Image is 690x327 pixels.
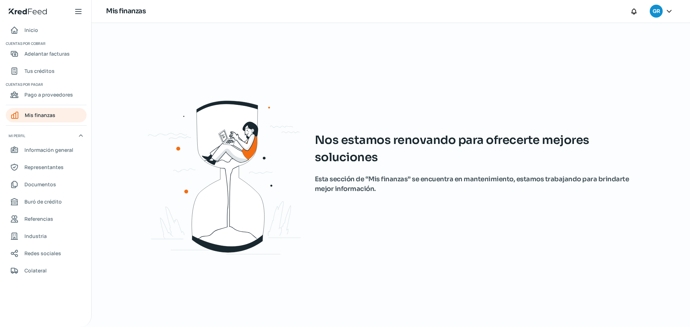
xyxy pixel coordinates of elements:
[24,197,62,206] span: Buró de crédito
[24,249,61,258] span: Redes sociales
[24,25,38,34] span: Inicio
[6,195,87,209] a: Buró de crédito
[315,131,635,166] span: Nos estamos renovando para ofrecerte mejores soluciones
[6,81,86,88] span: Cuentas por pagar
[6,229,87,243] a: Industria
[6,47,87,61] a: Adelantar facturas
[24,232,47,240] span: Industria
[6,212,87,226] a: Referencias
[9,132,25,139] span: Mi perfil
[24,214,53,223] span: Referencias
[6,246,87,261] a: Redes sociales
[112,87,347,263] img: waiting.svg
[106,6,146,17] h1: Mis finanzas
[6,108,87,122] a: Mis finanzas
[6,263,87,278] a: Colateral
[25,111,55,120] span: Mis finanzas
[6,64,87,78] a: Tus créditos
[24,49,70,58] span: Adelantar facturas
[24,145,73,154] span: Información general
[6,143,87,157] a: Información general
[6,177,87,192] a: Documentos
[315,174,635,194] span: Esta sección de “Mis finanzas” se encuentra en mantenimiento, estamos trabajando para brindarte m...
[24,266,47,275] span: Colateral
[24,163,64,172] span: Representantes
[6,23,87,37] a: Inicio
[24,180,56,189] span: Documentos
[24,90,73,99] span: Pago a proveedores
[653,7,660,16] span: GR
[6,88,87,102] a: Pago a proveedores
[6,40,86,47] span: Cuentas por cobrar
[24,66,55,75] span: Tus créditos
[6,160,87,174] a: Representantes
